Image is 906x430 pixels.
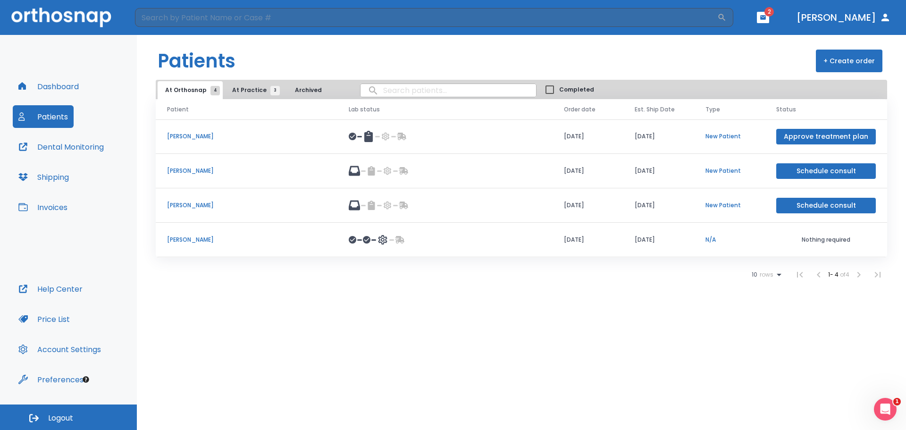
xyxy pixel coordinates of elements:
td: [DATE] [553,223,623,257]
td: [DATE] [623,154,694,188]
span: 3 [270,86,280,95]
span: Logout [48,413,73,423]
button: Price List [13,308,75,330]
p: [PERSON_NAME] [167,132,326,141]
button: + Create order [816,50,882,72]
button: Schedule consult [776,198,876,213]
span: rows [757,271,773,278]
td: [DATE] [623,188,694,223]
span: 2 [764,7,774,17]
span: 4 [210,86,220,95]
iframe: Intercom live chat [874,398,897,421]
span: 1 - 4 [828,270,840,278]
span: Patient [167,105,189,114]
button: Approve treatment plan [776,129,876,144]
button: Patients [13,105,74,128]
span: 1 [893,398,901,405]
button: Dental Monitoring [13,135,109,158]
span: Order date [564,105,596,114]
button: Shipping [13,166,75,188]
span: Status [776,105,796,114]
span: Lab status [349,105,380,114]
p: New Patient [705,167,754,175]
div: tabs [158,81,334,99]
button: Preferences [13,368,89,391]
td: [DATE] [623,223,694,257]
img: Orthosnap [11,8,111,27]
input: search [361,81,536,100]
p: [PERSON_NAME] [167,236,326,244]
td: [DATE] [553,188,623,223]
span: of 4 [840,270,849,278]
button: Schedule consult [776,163,876,179]
button: [PERSON_NAME] [793,9,895,26]
button: Invoices [13,196,73,219]
p: Nothing required [776,236,876,244]
h1: Patients [158,47,235,75]
span: Type [705,105,720,114]
button: Help Center [13,278,88,300]
span: 10 [752,271,757,278]
span: At Practice [232,86,275,94]
td: [DATE] [623,119,694,154]
td: [DATE] [553,154,623,188]
span: At Orthosnap [165,86,215,94]
button: Dashboard [13,75,84,98]
span: Completed [559,85,594,94]
td: [DATE] [553,119,623,154]
span: Est. Ship Date [635,105,675,114]
p: New Patient [705,132,754,141]
input: Search by Patient Name or Case # [135,8,717,27]
p: [PERSON_NAME] [167,201,326,210]
div: Tooltip anchor [82,375,90,384]
button: Archived [285,81,332,99]
p: [PERSON_NAME] [167,167,326,175]
p: N/A [705,236,754,244]
button: Account Settings [13,338,107,361]
p: New Patient [705,201,754,210]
